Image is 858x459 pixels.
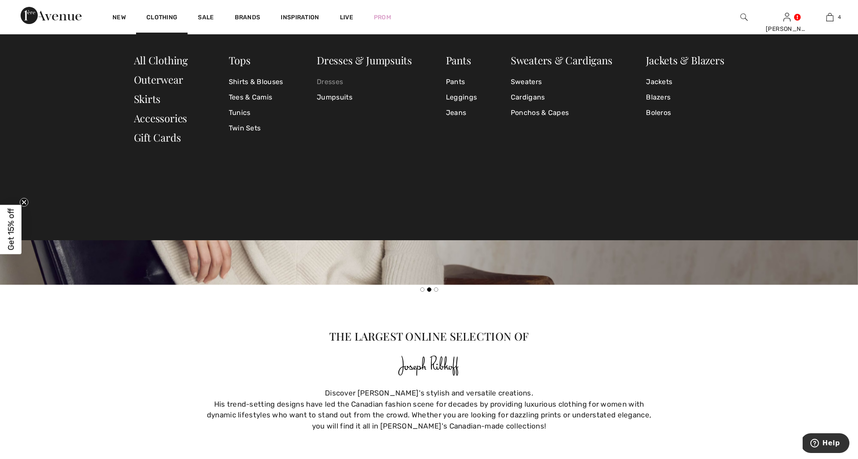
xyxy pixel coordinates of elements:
a: Accessories [134,111,188,125]
a: All Clothing [134,53,188,67]
a: Sign In [783,13,791,21]
button: Slide 3 [434,287,438,292]
a: Prom [374,13,391,22]
a: Outerwear [134,72,183,86]
a: Tops [229,53,251,67]
a: Cardigans [511,90,612,105]
a: Tunics [229,105,283,121]
button: Close teaser [20,198,28,207]
a: Brands [235,14,261,23]
img: Joseph Ribkoff [397,353,461,379]
a: Leggings [446,90,477,105]
a: New [112,14,126,23]
span: 4 [838,13,841,21]
div: [PERSON_NAME] [766,24,808,33]
a: Jeans [446,105,477,121]
img: My Info [783,12,791,22]
div: Discover [PERSON_NAME]'s stylish and versatile creations. [204,388,655,399]
a: Live [340,13,353,22]
a: 4 [809,12,851,22]
a: Jackets [646,74,724,90]
a: Twin Sets [229,121,283,136]
img: search the website [740,12,748,22]
p: The Largest Online Selection of [5,328,853,344]
div: His trend-setting designs have led the Canadian fashion scene for decades by providing luxurious ... [204,399,655,432]
a: Sweaters [511,74,612,90]
span: Get 15% off [6,208,16,251]
img: My Bag [826,12,834,22]
a: Blazers [646,90,724,105]
a: Jumpsuits [317,90,412,105]
a: Dresses [317,74,412,90]
a: Gift Cards [134,130,181,144]
a: Pants [446,53,471,67]
a: Tees & Camis [229,90,283,105]
a: Ponchos & Capes [511,105,612,121]
a: Boleros [646,105,724,121]
span: Inspiration [281,14,319,23]
iframe: Opens a widget where you can find more information [803,433,849,455]
a: Clothing [146,14,177,23]
a: Jackets & Blazers [646,53,724,67]
a: Sale [198,14,214,23]
a: Skirts [134,92,161,106]
button: Slide 1 [420,287,424,292]
a: Dresses & Jumpsuits [317,53,412,67]
button: Slide 2 [427,287,431,292]
a: Pants [446,74,477,90]
img: 1ère Avenue [21,7,82,24]
a: Sweaters & Cardigans [511,53,612,67]
a: Shirts & Blouses [229,74,283,90]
